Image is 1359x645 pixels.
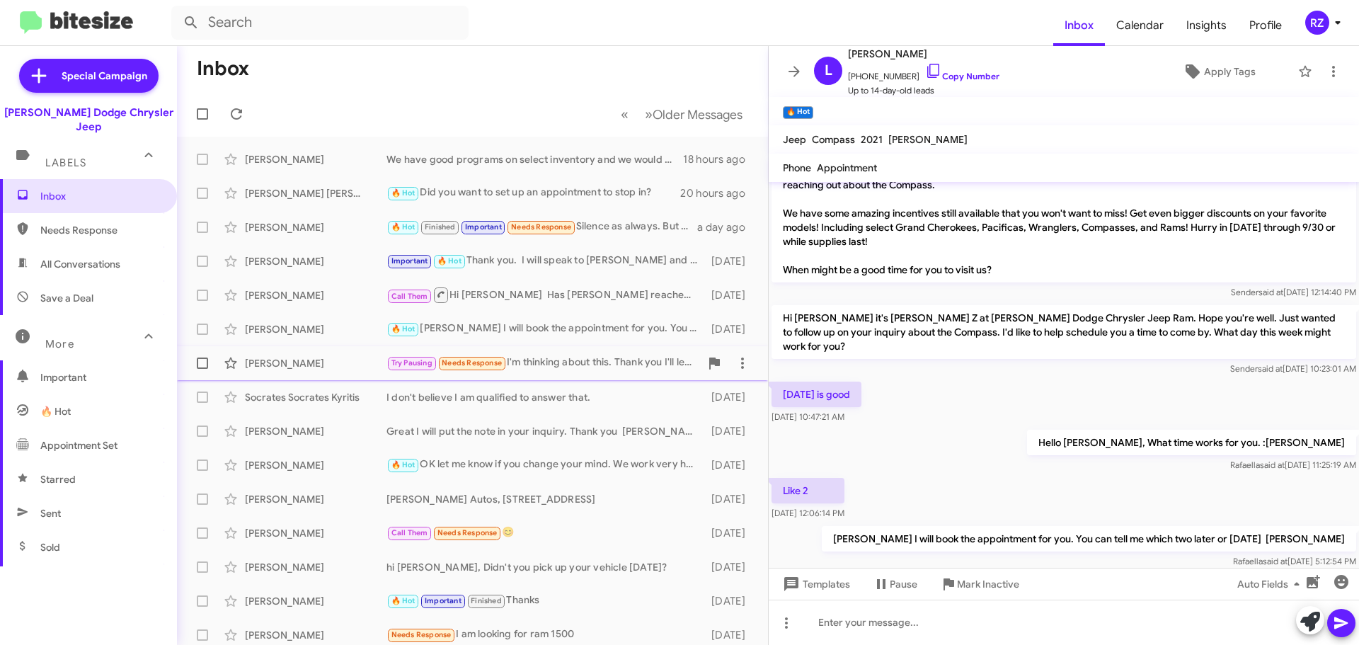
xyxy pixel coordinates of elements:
span: Mark Inactive [957,571,1019,597]
span: Appointment Set [40,438,117,452]
span: Auto Fields [1237,571,1305,597]
button: Templates [769,571,861,597]
span: 2021 [861,133,883,146]
p: [PERSON_NAME] I will book the appointment for you. You can tell me which two later or [DATE] [PER... [822,526,1356,552]
span: Templates [780,571,850,597]
div: [DATE] [704,560,757,574]
div: RZ [1305,11,1329,35]
div: I am looking for ram 1500 [386,627,704,643]
div: [PERSON_NAME] [PERSON_NAME] [245,186,386,200]
span: said at [1263,556,1288,566]
span: L [825,59,832,82]
a: Insights [1175,5,1238,46]
span: Sent [40,506,61,520]
span: Pause [890,571,917,597]
span: Needs Response [40,223,161,237]
button: Auto Fields [1226,571,1317,597]
span: Call Them [391,528,428,537]
span: [PERSON_NAME] [888,133,968,146]
span: Sender [DATE] 10:23:01 AM [1230,363,1356,374]
div: Did you want to set up an appointment to stop in? [386,185,680,201]
button: Next [636,100,751,129]
button: RZ [1293,11,1343,35]
div: [PERSON_NAME] Autos, [STREET_ADDRESS] [386,492,704,506]
div: a day ago [697,220,757,234]
div: Socrates Socrates Kyritis [245,390,386,404]
button: Pause [861,571,929,597]
span: 🔥 Hot [437,256,461,266]
a: Profile [1238,5,1293,46]
div: [DATE] [704,458,757,472]
span: said at [1258,363,1283,374]
div: 😊 [386,525,704,541]
span: Important [40,370,161,384]
span: Needs Response [391,630,452,639]
div: [DATE] [704,390,757,404]
div: hi [PERSON_NAME], Didn't you pick up your vehicle [DATE]? [386,560,704,574]
div: [DATE] [704,322,757,336]
span: Rafaella [DATE] 11:25:19 AM [1230,460,1356,470]
span: said at [1260,460,1285,470]
button: Apply Tags [1146,59,1291,84]
span: 🔥 Hot [391,188,415,198]
span: Needs Response [511,222,571,232]
span: [PHONE_NUMBER] [848,62,999,84]
nav: Page navigation example [613,100,751,129]
div: [DATE] [704,288,757,302]
div: I don't believe I am qualified to answer that. [386,390,704,404]
span: Labels [45,156,86,169]
span: 🔥 Hot [391,222,415,232]
span: Needs Response [437,528,498,537]
span: Compass [812,133,855,146]
div: [PERSON_NAME] [245,322,386,336]
span: Appointment [817,161,877,174]
span: Rafaella [DATE] 5:12:54 PM [1233,556,1356,566]
div: OK let me know if you change your mind. We work very hard to get everyone approved. [PERSON_NAME] [386,457,704,473]
span: » [645,105,653,123]
span: Inbox [40,189,161,203]
div: Great I will put the note in your inquiry. Thank you [PERSON_NAME] [386,424,704,438]
span: [PERSON_NAME] [848,45,999,62]
div: [PERSON_NAME] [245,492,386,506]
div: [PERSON_NAME] [245,288,386,302]
div: Hi [PERSON_NAME] Has [PERSON_NAME] reached out for you? [386,286,704,304]
a: Special Campaign [19,59,159,93]
div: [PERSON_NAME] [245,594,386,608]
span: 🔥 Hot [40,404,71,418]
div: [PERSON_NAME] [245,526,386,540]
div: [PERSON_NAME] [245,458,386,472]
p: Hi [PERSON_NAME] it's [PERSON_NAME] Z at [PERSON_NAME] Dodge Chrysler Jeep Ram. Hope you're well.... [772,305,1356,359]
span: [DATE] 12:06:14 PM [772,508,844,518]
span: All Conversations [40,257,120,271]
p: [DATE] is good [772,382,861,407]
div: I'm thinking about this. Thank you I'll let you know [386,355,700,371]
span: More [45,338,74,350]
span: Sender [DATE] 12:14:40 PM [1231,287,1356,297]
div: [DATE] [704,492,757,506]
div: Thanks [386,593,704,609]
div: [DATE] [704,628,757,642]
span: 🔥 Hot [391,460,415,469]
div: [PERSON_NAME] [245,356,386,370]
span: Jeep [783,133,806,146]
div: [PERSON_NAME] [245,152,386,166]
span: Try Pausing [391,358,432,367]
div: [DATE] [704,594,757,608]
div: Thank you. I will speak to [PERSON_NAME] and have her contact you as soon as she gets in [DATE]. ... [386,253,704,269]
span: Call Them [391,292,428,301]
span: Important [425,596,461,605]
button: Mark Inactive [929,571,1031,597]
p: Like 2 [772,478,844,503]
span: Calendar [1105,5,1175,46]
button: Previous [612,100,637,129]
span: Apply Tags [1204,59,1256,84]
div: [PERSON_NAME] [245,424,386,438]
div: Silence as always. But if you need what you need and I can't satisfy what you guys asking for, th... [386,219,697,235]
div: [DATE] [704,254,757,268]
span: Phone [783,161,811,174]
div: We have good programs on select inventory and we would need to take a look at your vehicle to get... [386,152,683,166]
span: Up to 14-day-old leads [848,84,999,98]
div: 18 hours ago [683,152,757,166]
